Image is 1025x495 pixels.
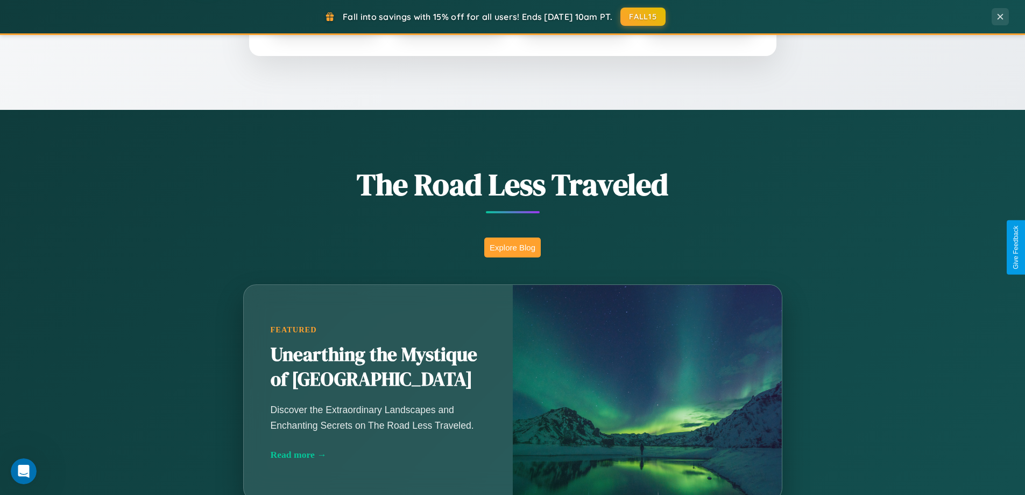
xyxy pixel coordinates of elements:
h2: Unearthing the Mystique of [GEOGRAPHIC_DATA] [271,343,486,392]
div: Read more → [271,449,486,461]
button: FALL15 [620,8,666,26]
iframe: Intercom live chat [11,458,37,484]
span: Fall into savings with 15% off for all users! Ends [DATE] 10am PT. [343,11,612,22]
div: Featured [271,325,486,334]
h1: The Road Less Traveled [190,164,836,205]
div: Give Feedback [1012,226,1020,269]
button: Explore Blog [484,238,541,257]
p: Discover the Extraordinary Landscapes and Enchanting Secrets on The Road Less Traveled. [271,402,486,433]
